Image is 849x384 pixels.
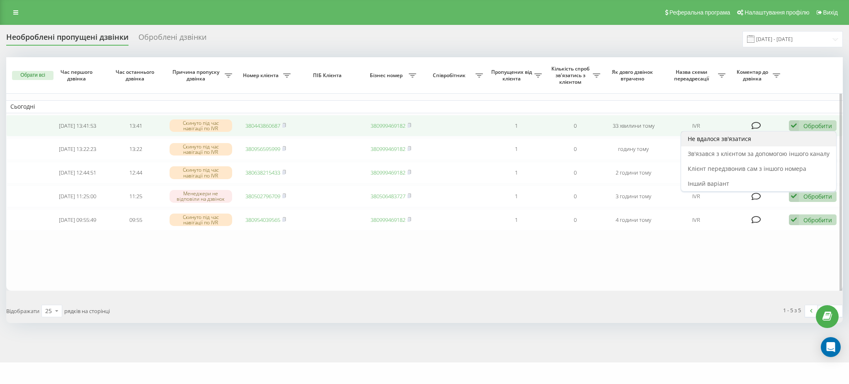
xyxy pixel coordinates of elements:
a: 380502796709 [245,192,280,200]
span: Вихід [823,9,838,16]
td: 1 [487,115,546,137]
a: 380999469182 [371,122,405,129]
td: 3 години тому [604,185,663,207]
span: Клієнт передзвонив сам з іншого номера [688,165,806,173]
button: Обрати всі [12,71,53,80]
td: 13:41 [107,115,165,137]
span: Час першого дзвінка [55,69,100,82]
a: 380638215433 [245,169,280,176]
td: 1 [487,138,546,160]
td: IVR [663,185,730,207]
td: [DATE] 12:44:51 [48,162,107,184]
td: Сьогодні [6,100,843,113]
div: Скинуто під час навігації по IVR [170,166,232,179]
span: Коментар до дзвінка [734,69,772,82]
div: Менеджери не відповіли на дзвінок [170,190,232,202]
td: 1 [487,162,546,184]
td: 12:44 [107,162,165,184]
div: Скинуто під час навігації по IVR [170,143,232,156]
td: 09:55 [107,209,165,231]
div: Обробити [803,216,832,224]
a: 380999469182 [371,169,405,176]
span: Реферальна програма [669,9,730,16]
a: 380443860687 [245,122,280,129]
div: Скинуто під час навігації по IVR [170,119,232,132]
span: Зв'язався з клієнтом за допомогою іншого каналу [688,150,830,158]
span: Як довго дзвінок втрачено [611,69,656,82]
td: 4 години тому [604,209,663,231]
span: Відображати [6,307,39,315]
span: Причина пропуску дзвінка [169,69,225,82]
div: Open Intercom Messenger [821,337,841,357]
span: Кількість спроб зв'язатись з клієнтом [550,66,593,85]
td: 33 хвилини тому [604,115,663,137]
span: ПІБ Клієнта [302,72,354,79]
a: 380956595999 [245,145,280,153]
td: 13:22 [107,138,165,160]
td: IVR [663,138,730,160]
div: Оброблені дзвінки [138,33,206,46]
td: [DATE] 13:22:23 [48,138,107,160]
td: 0 [546,115,604,137]
span: Бізнес номер [366,72,409,79]
td: [DATE] 13:41:53 [48,115,107,137]
span: Співробітник [424,72,475,79]
td: годину тому [604,138,663,160]
a: 380999469182 [371,145,405,153]
td: 1 [487,185,546,207]
td: IVR [663,209,730,231]
span: Налаштування профілю [745,9,809,16]
a: 380954039565 [245,216,280,224]
div: Обробити [803,192,832,200]
td: 1 [487,209,546,231]
span: Пропущених від клієнта [491,69,534,82]
span: Час останнього дзвінка [113,69,158,82]
td: 0 [546,209,604,231]
a: 380999469182 [371,216,405,224]
td: IVR [663,162,730,184]
span: Назва схеми переадресації [667,69,718,82]
td: [DATE] 11:25:00 [48,185,107,207]
td: 0 [546,185,604,207]
div: Необроблені пропущені дзвінки [6,33,129,46]
td: [DATE] 09:55:49 [48,209,107,231]
span: Не вдалося зв'язатися [688,135,751,143]
td: 11:25 [107,185,165,207]
span: Інший варіант [688,180,729,187]
a: 380506483727 [371,192,405,200]
div: Обробити [803,122,832,130]
td: 0 [546,138,604,160]
span: Номер клієнта [240,72,283,79]
td: IVR [663,115,730,137]
div: 25 [45,307,52,315]
div: Скинуто під час навігації по IVR [170,214,232,226]
td: 0 [546,162,604,184]
span: рядків на сторінці [64,307,110,315]
div: 1 - 5 з 5 [783,306,801,314]
td: 2 години тому [604,162,663,184]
